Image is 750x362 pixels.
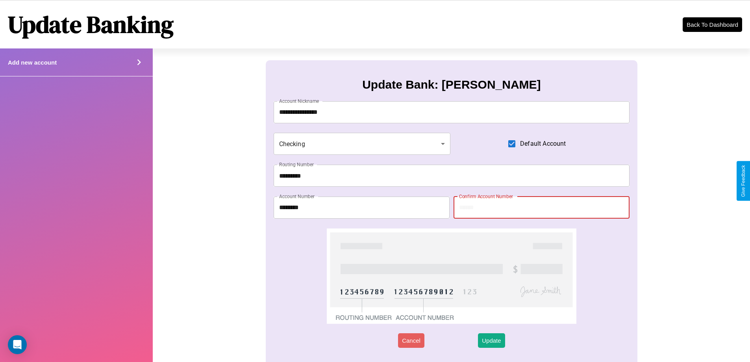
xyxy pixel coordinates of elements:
label: Account Nickname [279,98,319,104]
label: Routing Number [279,161,314,168]
span: Default Account [520,139,566,149]
div: Give Feedback [741,165,746,197]
div: Open Intercom Messenger [8,335,27,354]
div: Checking [274,133,451,155]
h4: Add new account [8,59,57,66]
img: check [327,228,576,324]
label: Account Number [279,193,315,200]
button: Update [478,333,505,348]
button: Back To Dashboard [683,17,742,32]
h3: Update Bank: [PERSON_NAME] [362,78,541,91]
label: Confirm Account Number [459,193,513,200]
h1: Update Banking [8,8,174,41]
button: Cancel [398,333,424,348]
